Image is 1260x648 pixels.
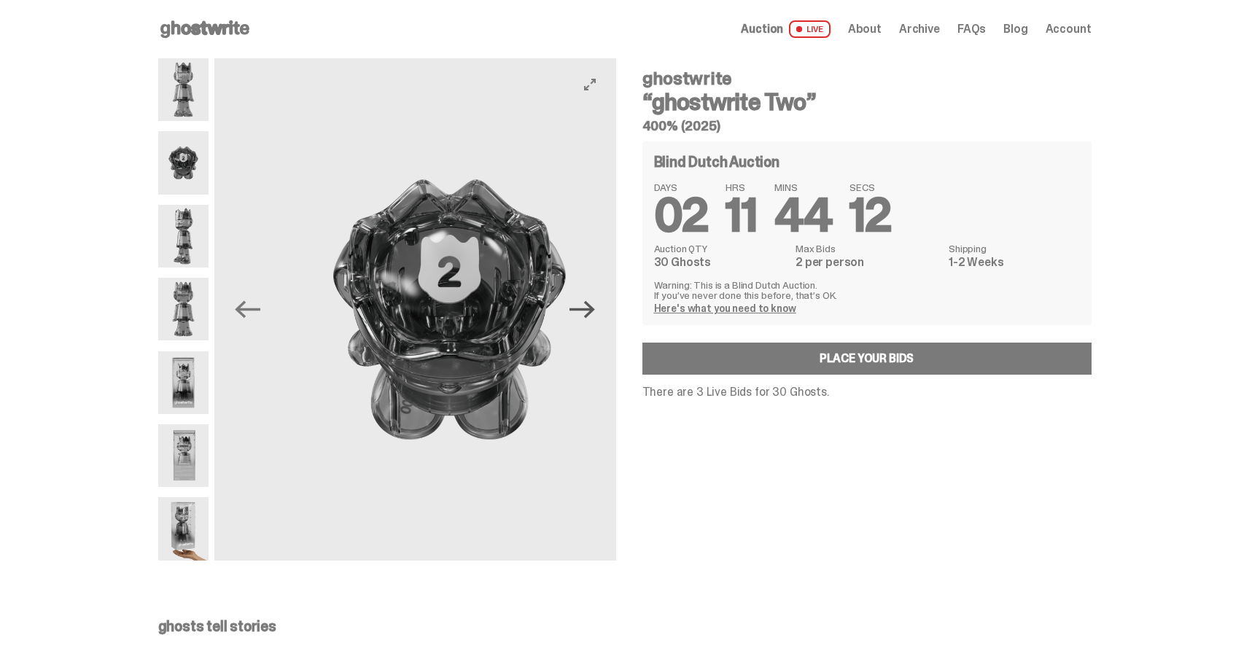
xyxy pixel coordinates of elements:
a: Place your Bids [642,343,1092,375]
a: FAQs [957,23,986,35]
h5: 400% (2025) [642,120,1092,133]
dt: Shipping [949,243,1079,254]
h4: Blind Dutch Auction [654,155,779,169]
span: DAYS [654,182,709,192]
span: 11 [726,185,757,246]
img: ghostwrite_Two_Last.png [158,497,209,560]
p: ghosts tell stories [158,619,1092,633]
span: 44 [774,185,832,246]
span: 02 [654,185,709,246]
a: Blog [1003,23,1027,35]
span: SECS [849,182,892,192]
dt: Auction QTY [654,243,787,254]
img: ghostwrite_Two_13.png [158,131,209,194]
dd: 30 Ghosts [654,257,787,268]
a: Archive [899,23,940,35]
span: LIVE [789,20,831,38]
a: Account [1046,23,1092,35]
span: HRS [726,182,757,192]
img: ghostwrite_Two_17.png [158,424,209,487]
dd: 1-2 Weeks [949,257,1079,268]
span: MINS [774,182,832,192]
p: There are 3 Live Bids for 30 Ghosts. [642,386,1092,398]
h3: “ghostwrite Two” [642,90,1092,114]
button: View full-screen [581,76,599,93]
img: ghostwrite_Two_1.png [158,58,209,121]
button: Next [567,293,599,325]
a: Here's what you need to know [654,302,796,315]
button: Previous [232,293,264,325]
h4: ghostwrite [642,70,1092,87]
dd: 2 per person [796,257,940,268]
img: ghostwrite_Two_14.png [158,351,209,414]
a: Auction LIVE [741,20,830,38]
img: ghostwrite_Two_13.png [249,58,650,561]
img: ghostwrite_Two_8.png [158,278,209,340]
img: ghostwrite_Two_2.png [158,205,209,268]
span: Auction [741,23,783,35]
dt: Max Bids [796,243,940,254]
a: About [848,23,882,35]
p: Warning: This is a Blind Dutch Auction. If you’ve never done this before, that’s OK. [654,280,1080,300]
span: 12 [849,185,892,246]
